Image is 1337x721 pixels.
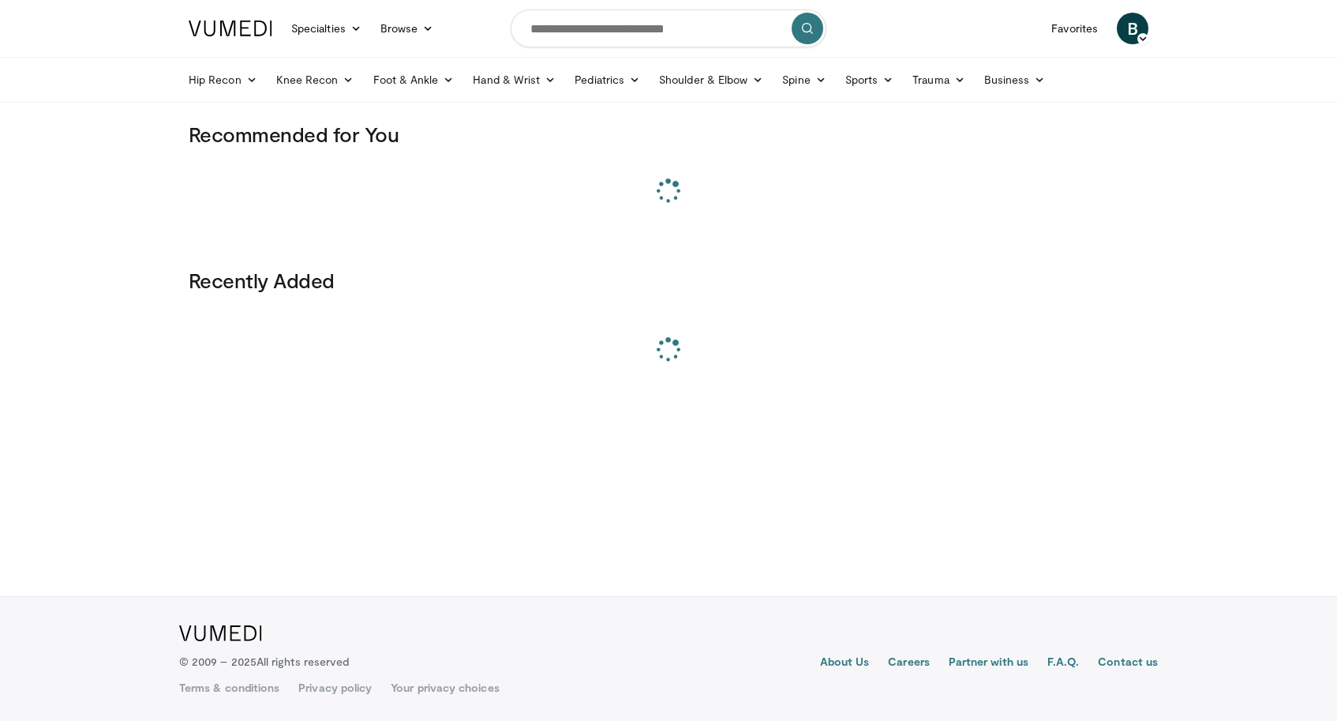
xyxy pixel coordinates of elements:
a: F.A.Q. [1047,654,1079,673]
a: Careers [888,654,930,673]
a: Terms & conditions [179,680,279,696]
a: Browse [371,13,444,44]
p: © 2009 – 2025 [179,654,349,670]
a: Hip Recon [179,64,267,96]
a: Knee Recon [267,64,364,96]
h3: Recommended for You [189,122,1148,147]
a: B [1117,13,1148,44]
img: VuMedi Logo [189,21,272,36]
span: All rights reserved [257,655,349,668]
a: Privacy policy [298,680,372,696]
a: Foot & Ankle [364,64,464,96]
a: Shoulder & Elbow [650,64,773,96]
img: VuMedi Logo [179,625,262,641]
a: About Us [820,654,870,673]
a: Contact us [1098,654,1158,673]
a: Specialties [282,13,371,44]
a: Business [975,64,1055,96]
input: Search topics, interventions [511,9,826,47]
a: Trauma [903,64,975,96]
a: Partner with us [949,654,1028,673]
a: Pediatrics [565,64,650,96]
a: Sports [836,64,904,96]
a: Your privacy choices [391,680,499,696]
a: Favorites [1042,13,1107,44]
a: Hand & Wrist [463,64,565,96]
a: Spine [773,64,835,96]
h3: Recently Added [189,268,1148,293]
